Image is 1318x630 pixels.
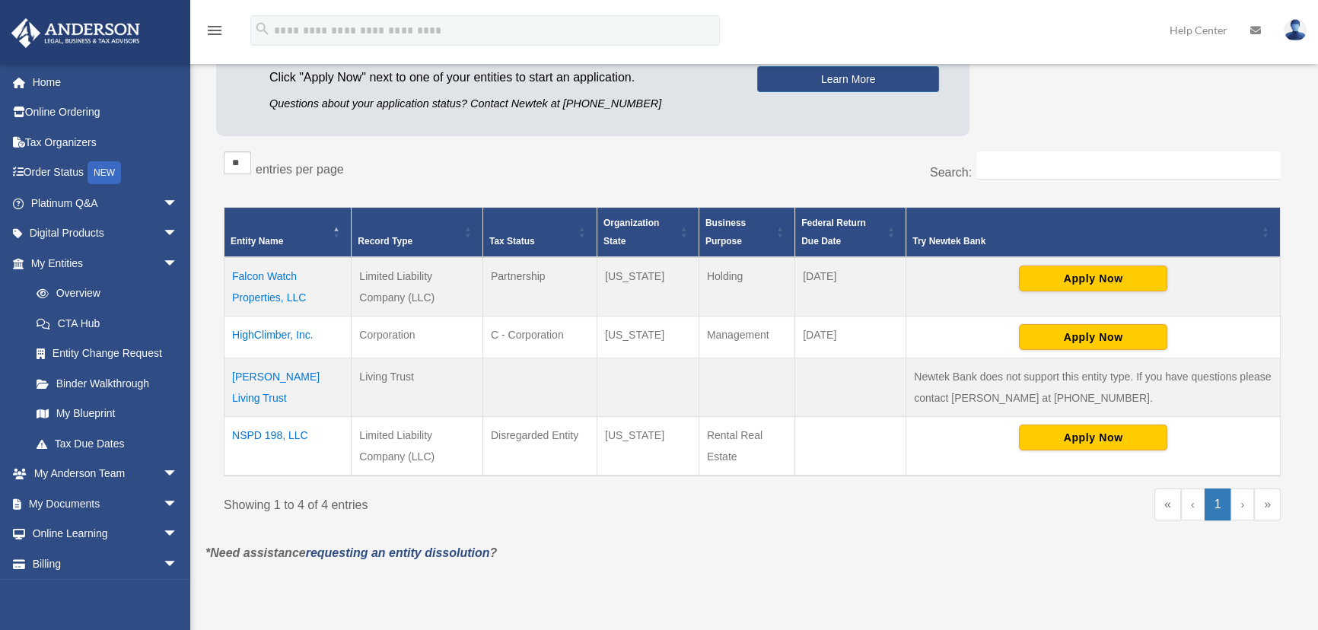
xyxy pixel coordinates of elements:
[205,546,497,559] em: *Need assistance ?
[11,127,201,157] a: Tax Organizers
[11,549,201,579] a: Billingarrow_drop_down
[11,488,201,519] a: My Documentsarrow_drop_down
[1205,488,1231,520] a: 1
[482,208,597,258] th: Tax Status: Activate to sort
[163,519,193,550] span: arrow_drop_down
[21,399,193,429] a: My Blueprint
[256,163,344,176] label: entries per page
[11,157,201,189] a: Order StatusNEW
[597,208,699,258] th: Organization State: Activate to sort
[352,257,483,317] td: Limited Liability Company (LLC)
[482,257,597,317] td: Partnership
[21,339,193,369] a: Entity Change Request
[224,208,352,258] th: Entity Name: Activate to invert sorting
[88,161,121,184] div: NEW
[699,257,794,317] td: Holding
[11,248,193,278] a: My Entitiesarrow_drop_down
[795,317,906,358] td: [DATE]
[11,188,201,218] a: Platinum Q&Aarrow_drop_down
[352,417,483,476] td: Limited Liability Company (LLC)
[1019,266,1167,291] button: Apply Now
[482,417,597,476] td: Disregarded Entity
[699,317,794,358] td: Management
[1284,19,1307,41] img: User Pic
[205,27,224,40] a: menu
[11,579,201,609] a: Events Calendar
[163,488,193,520] span: arrow_drop_down
[699,417,794,476] td: Rental Real Estate
[224,417,352,476] td: NSPD 198, LLC
[7,18,145,48] img: Anderson Advisors Platinum Portal
[352,317,483,358] td: Corporation
[352,208,483,258] th: Record Type: Activate to sort
[1254,488,1281,520] a: Last
[1154,488,1181,520] a: First
[21,428,193,459] a: Tax Due Dates
[21,308,193,339] a: CTA Hub
[254,21,271,37] i: search
[801,218,866,247] span: Federal Return Due Date
[163,188,193,219] span: arrow_drop_down
[912,232,1257,250] div: Try Newtek Bank
[906,208,1281,258] th: Try Newtek Bank : Activate to sort
[1019,324,1167,350] button: Apply Now
[705,218,746,247] span: Business Purpose
[1230,488,1254,520] a: Next
[163,459,193,490] span: arrow_drop_down
[597,257,699,317] td: [US_STATE]
[21,278,186,309] a: Overview
[930,166,972,179] label: Search:
[1181,488,1205,520] a: Previous
[482,317,597,358] td: C - Corporation
[11,459,201,489] a: My Anderson Teamarrow_drop_down
[269,67,734,88] p: Click "Apply Now" next to one of your entities to start an application.
[11,218,201,249] a: Digital Productsarrow_drop_down
[163,248,193,279] span: arrow_drop_down
[224,488,741,516] div: Showing 1 to 4 of 4 entries
[489,236,535,247] span: Tax Status
[906,358,1281,417] td: Newtek Bank does not support this entity type. If you have questions please contact [PERSON_NAME]...
[597,417,699,476] td: [US_STATE]
[224,358,352,417] td: [PERSON_NAME] Living Trust
[358,236,412,247] span: Record Type
[352,358,483,417] td: Living Trust
[757,66,939,92] a: Learn More
[795,208,906,258] th: Federal Return Due Date: Activate to sort
[224,317,352,358] td: HighClimber, Inc.
[224,257,352,317] td: Falcon Watch Properties, LLC
[231,236,283,247] span: Entity Name
[603,218,659,247] span: Organization State
[306,546,490,559] a: requesting an entity dissolution
[11,97,201,128] a: Online Ordering
[11,519,201,549] a: Online Learningarrow_drop_down
[163,549,193,580] span: arrow_drop_down
[699,208,794,258] th: Business Purpose: Activate to sort
[1019,425,1167,450] button: Apply Now
[11,67,201,97] a: Home
[597,317,699,358] td: [US_STATE]
[21,368,193,399] a: Binder Walkthrough
[795,257,906,317] td: [DATE]
[269,94,734,113] p: Questions about your application status? Contact Newtek at [PHONE_NUMBER]
[205,21,224,40] i: menu
[163,218,193,250] span: arrow_drop_down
